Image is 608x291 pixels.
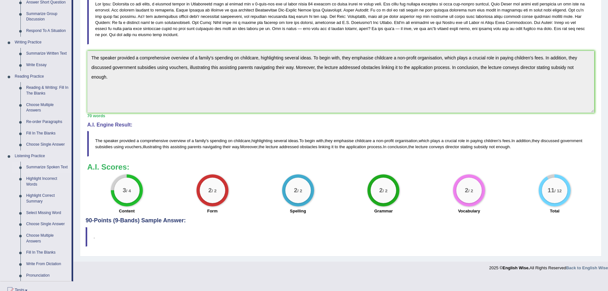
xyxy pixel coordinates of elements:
[87,113,594,119] div: 70 words
[560,138,582,143] span: government
[207,138,209,143] span: s
[114,144,124,149] span: using
[23,139,72,150] a: Choose Single Answer
[373,138,375,143] span: a
[299,138,304,143] span: To
[23,230,72,247] a: Choose Multiple Answers
[266,144,278,149] span: lecture
[458,208,480,214] label: Vocabulary
[223,144,231,149] span: their
[383,189,388,194] small: / 2
[290,208,306,214] label: Spelling
[468,189,473,194] small: / 2
[86,227,596,247] blockquote: .
[532,138,540,143] span: they
[503,265,529,270] strong: English Wise.
[294,187,297,194] big: 2
[210,138,227,143] span: spending
[297,189,302,194] small: / 2
[383,144,387,149] span: In
[408,144,414,149] span: the
[541,138,559,143] span: discussed
[251,138,273,143] span: highlighting
[489,262,608,271] div: 2025 © All Rights Reserved
[325,138,333,143] span: they
[23,82,72,99] a: Reading & Writing: Fill In The Blanks
[23,190,72,207] a: Highlight Correct Summary
[104,138,118,143] span: speaker
[512,138,515,143] span: In
[259,144,265,149] span: the
[23,173,72,190] a: Highlight Incorrect Words
[419,138,429,143] span: which
[489,144,495,149] span: not
[430,138,440,143] span: plays
[458,138,465,143] span: role
[23,8,72,25] a: Summarize Group Discussion
[331,144,334,149] span: it
[466,138,469,143] span: in
[23,218,72,230] a: Choose Single Answer
[12,71,72,82] a: Reading Practice
[207,208,218,214] label: Form
[123,187,126,194] big: 3
[23,59,72,71] a: Write Essay
[445,144,459,149] span: director
[305,138,315,143] span: begin
[136,138,139,143] span: a
[23,99,72,116] a: Choose Multiple Answers
[163,144,169,149] span: this
[441,138,443,143] span: a
[379,187,383,194] big: 2
[208,187,212,194] big: 2
[228,138,232,143] span: on
[334,138,354,143] span: emphasise
[516,138,531,143] span: addition
[548,187,554,194] big: 11
[460,144,473,149] span: stating
[23,128,72,139] a: Fill In The Blanks
[288,138,298,143] span: ideas
[429,144,444,149] span: conveys
[465,187,468,194] big: 2
[316,138,323,143] span: with
[140,138,168,143] span: comprehensive
[212,189,217,194] small: / 2
[474,144,488,149] span: subsidy
[496,144,510,149] span: enough
[125,144,142,149] span: vouchers
[203,144,221,149] span: navigating
[23,25,72,37] a: Respond To A Situation
[23,48,72,59] a: Summarize Written Text
[12,150,72,162] a: Listening Practice
[554,189,562,194] small: / 12
[95,144,112,149] span: subsidies
[23,258,72,270] a: Write From Dictation
[279,144,299,149] span: addressed
[335,144,338,149] span: to
[188,144,201,149] span: parents
[119,138,135,143] span: provided
[87,131,594,157] blockquote: ' , . , - , ' . , , . , . , .
[503,138,511,143] span: fees
[300,144,317,149] span: obstacles
[169,138,186,143] span: overview
[376,138,383,143] span: non
[23,270,72,281] a: Pronunciation
[367,144,382,149] span: process
[355,138,372,143] span: childcare
[119,208,135,214] label: Content
[187,138,190,143] span: of
[384,138,394,143] span: profit
[470,138,482,143] span: paying
[143,144,162,149] span: illustrating
[95,138,102,143] span: The
[23,162,72,173] a: Summarize Spoken Text
[484,138,498,143] span: children
[23,247,72,258] a: Fill In The Blanks
[566,265,608,270] a: Back to English Wise
[87,163,129,171] b: A.I. Scores:
[445,138,457,143] span: crucial
[240,144,258,149] span: Moreover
